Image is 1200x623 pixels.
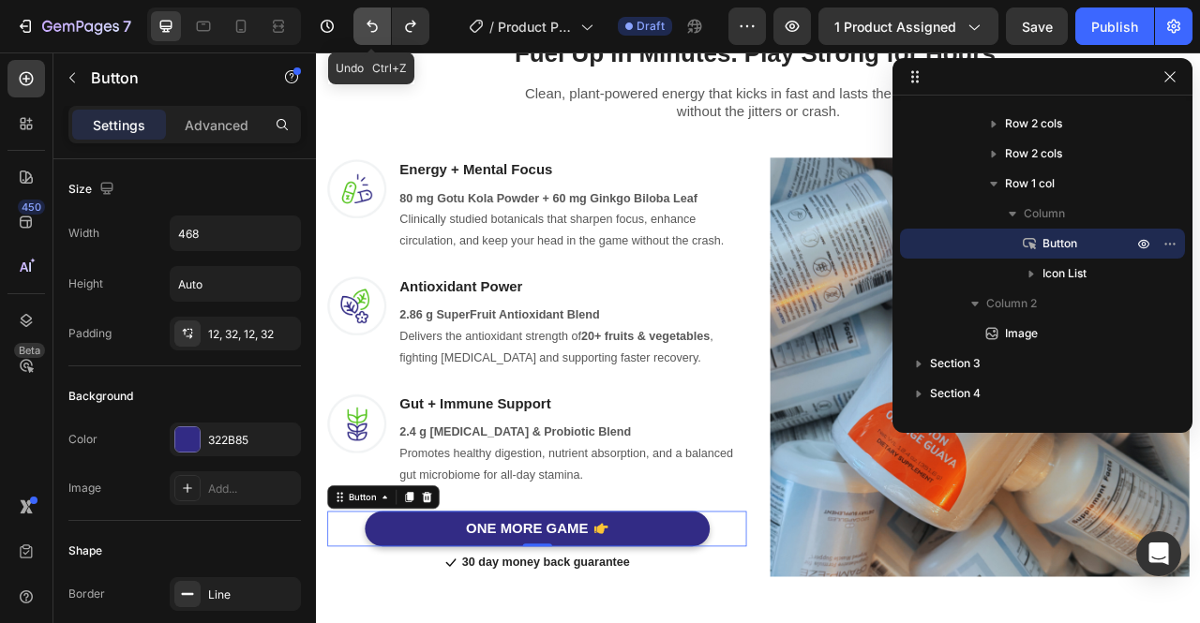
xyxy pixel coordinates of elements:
p: Antioxidant Power [106,287,546,310]
span: Column 2 [986,294,1037,313]
span: Draft [637,18,665,35]
span: Icon List [1042,264,1087,283]
strong: Energy + Mental Focus [106,139,300,158]
div: Width [68,225,99,242]
button: 7 [7,7,140,45]
div: Line [208,586,296,603]
p: ⁠⁠⁠⁠⁠⁠⁠ [106,138,546,161]
div: Button [37,557,80,574]
div: Open Intercom Messenger [1136,531,1181,576]
span: Button [1042,234,1077,253]
input: Auto [171,216,300,250]
span: Row 2 cols [1005,144,1062,163]
div: Size [68,177,118,202]
p: Clinically studied botanicals that sharpen focus, enhance circulation, and keep your head in the ... [106,172,546,253]
h3: Rich Text Editor. Editing area: main [104,136,547,163]
div: Beta [14,343,45,358]
p: Promotes healthy digestion, nutrient absorption, and a balanced gut microbiome for all-day stamina. [106,497,546,552]
div: Rich Text Editor. Editing area: main [104,319,547,404]
strong: 20+ fruits & vegetables [337,353,501,369]
input: Auto [171,267,300,301]
div: Rich Text Editor. Editing area: main [190,595,346,618]
h3: Rich Text Editor. Editing area: main [104,285,547,312]
span: Section 4 [930,384,981,403]
div: Add... [208,481,296,497]
div: 450 [18,200,45,215]
span: Section 3 [930,354,981,373]
button: Save [1006,7,1068,45]
p: ONE MORE GAME [190,595,346,618]
span: 1 product assigned [834,17,956,37]
div: Image [68,480,101,497]
span: Save [1022,19,1053,35]
span: Row 1 col [1005,174,1055,193]
div: Padding [68,325,112,342]
span: Row 2 cols [1005,114,1062,133]
p: Button [91,67,250,89]
div: Undo/Redo [353,7,429,45]
button: Publish [1075,7,1154,45]
strong: 80 mg Gotu Kola Powder + 60 mg Ginkgo Biloba Leaf [106,177,485,193]
button: 1 product assigned [818,7,998,45]
p: Settings [93,115,145,135]
div: Border [68,586,105,602]
div: Publish [1091,17,1138,37]
span: / [489,17,494,37]
strong: 2.86 g SuperFruit Antioxidant Blend [106,326,360,342]
div: 12, 32, 12, 32 [208,326,296,343]
span: Image [1005,324,1038,343]
p: Delivers the antioxidant strength of , fighting [MEDICAL_DATA] and supporting faster recovery. [106,349,546,403]
p: Gut + Immune Support [106,437,546,460]
strong: 2.4 g [MEDICAL_DATA] & Probiotic Blend [106,475,400,491]
iframe: Design area [316,52,1200,623]
div: Shape [68,542,102,559]
span: Column [1024,204,1065,223]
p: 7 [123,15,131,37]
div: Rich Text Editor. Editing area: main [104,171,547,255]
p: Advanced [185,115,248,135]
div: Background [68,388,133,405]
p: Clean, plant-powered energy that kicks in fast and lasts the whole match — without the jitters or... [236,41,889,87]
div: 322B85 [208,432,296,449]
div: Color [68,431,97,448]
h3: Rich Text Editor. Editing area: main [104,435,547,462]
div: Rich Text Editor. Editing area: main [104,468,547,553]
span: Product Page - [DATE] 22:44:58 [498,17,573,37]
div: Height [68,275,103,292]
